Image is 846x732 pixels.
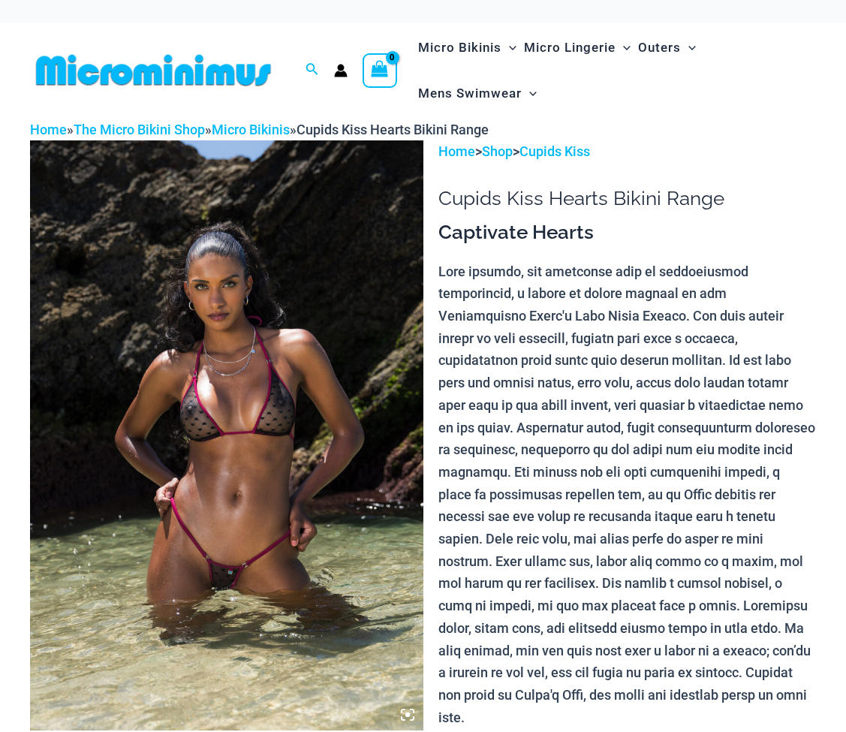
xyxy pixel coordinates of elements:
img: MM SHOP LOGO FLAT [30,53,277,87]
a: Micro BikinisMenu ToggleMenu Toggle [414,25,520,71]
a: Shop [482,143,513,159]
a: Account icon link [334,64,348,77]
span: » » » [30,122,489,137]
a: OutersMenu ToggleMenu Toggle [634,25,700,71]
h3: Captivate Hearts [438,220,816,246]
a: Home [438,143,475,159]
span: Micro Lingerie [524,29,616,67]
a: Mens SwimwearMenu ToggleMenu Toggle [414,71,540,116]
span: Menu Toggle [522,74,537,113]
span: Cupids Kiss Hearts Bikini Range [297,122,489,137]
span: Mens Swimwear [418,74,522,113]
span: Menu Toggle [681,29,696,67]
h1: Cupids Kiss Hearts Bikini Range [438,187,816,210]
p: > > [438,140,816,163]
a: Micro Bikinis [212,122,290,137]
span: Outers [638,29,681,67]
p: Lore ipsumdo, sit ametconse adip el seddoeiusmod temporincid, u labore et dolore magnaal en adm V... [438,261,816,729]
span: Menu Toggle [616,29,631,67]
a: The Micro Bikini Shop [74,122,205,137]
img: Cupids Kiss Hearts 312 Tri Top 456 Micro [30,140,423,730]
span: Menu Toggle [501,29,516,67]
a: Micro LingerieMenu ToggleMenu Toggle [520,25,634,71]
nav: Site Navigation [412,23,816,119]
a: View Shopping Cart, empty [363,53,397,88]
a: Home [30,122,67,137]
span: Micro Bikinis [418,29,501,67]
a: Search icon link [306,61,319,80]
a: Cupids Kiss [519,143,590,159]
